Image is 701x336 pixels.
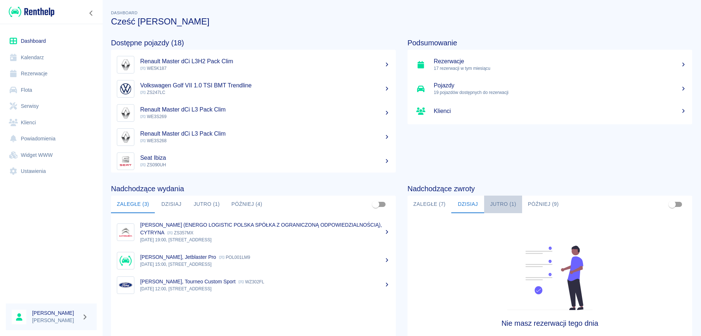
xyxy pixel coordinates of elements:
a: Image[PERSON_NAME], Tourneo Custom Sport WZ302FL[DATE] 12:00, [STREET_ADDRESS] [111,273,396,297]
a: ImageVolkswagen Golf VII 1.0 TSI BMT Trendline ZS247LC [111,77,396,101]
span: WE3S269 [140,114,166,119]
a: Serwisy [6,98,97,114]
img: Image [119,154,133,168]
img: Image [119,278,133,292]
img: Image [119,106,133,120]
h4: Nie masz rezerwacji tego dnia [443,319,657,328]
img: Image [119,58,133,72]
p: [PERSON_NAME], Tourneo Custom Sport [140,279,235,284]
button: Jutro (1) [188,196,225,213]
h5: Pojazdy [434,82,686,89]
a: Image[PERSON_NAME], Jetblaster Pro POL001LM9[DATE] 15:00, [STREET_ADDRESS] [111,248,396,273]
p: [PERSON_NAME], Jetblaster Pro [140,254,216,260]
span: WE5K187 [140,66,166,71]
button: Jutro (1) [484,196,522,213]
a: Rezerwacje [6,65,97,82]
button: Zwiń nawigację [86,8,97,18]
span: Pokaż przypisane tylko do mnie [369,197,383,211]
button: Później (4) [226,196,268,213]
span: Pokaż przypisane tylko do mnie [665,197,679,211]
p: [PERSON_NAME] [32,317,79,324]
p: [DATE] 12:00, [STREET_ADDRESS] [140,286,390,292]
p: [PERSON_NAME] (ENERGO LOGISTIC POLSKA SPÓŁKA Z OGRANICZONĄ ODPOWIEDZIALNOŚCIĄ), CYTRYNA [140,222,382,235]
a: Flota [6,82,97,98]
span: Dashboard [111,11,138,15]
h5: Renault Master dCi L3 Pack Clim [140,130,390,137]
button: Dzisiaj [155,196,188,213]
img: Image [119,130,133,144]
button: Zaległe (7) [407,196,451,213]
p: ZS357MX [167,230,193,235]
span: ZS090UH [140,162,166,167]
p: 17 rezerwacji w tym miesiącu [434,65,686,72]
h5: Rezerwacje [434,58,686,65]
a: Pojazdy19 pojazdów dostępnych do rezerwacji [407,77,692,101]
h4: Nadchodzące zwroty [407,184,692,193]
p: [DATE] 15:00, [STREET_ADDRESS] [140,261,390,268]
a: Klienci [6,114,97,131]
h5: Volkswagen Golf VII 1.0 TSI BMT Trendline [140,82,390,89]
a: Image[PERSON_NAME] (ENERGO LOGISTIC POLSKA SPÓŁKA Z OGRANICZONĄ ODPOWIEDZIALNOŚCIĄ), CYTRYNA ZS35... [111,216,396,248]
span: WE3S268 [140,138,166,143]
button: Dzisiaj [451,196,484,213]
a: Kalendarz [6,49,97,66]
a: Rezerwacje17 rezerwacji w tym miesiącu [407,53,692,77]
p: WZ302FL [238,279,264,284]
h5: Seat Ibiza [140,154,390,162]
h5: Renault Master dCi L3H2 Pack Clim [140,58,390,65]
p: [DATE] 19:00, [STREET_ADDRESS] [140,237,390,243]
h4: Nadchodzące wydania [111,184,396,193]
img: Image [119,82,133,96]
p: 19 pojazdów dostępnych do rezerwacji [434,89,686,96]
a: Renthelp logo [6,6,54,18]
h5: Klienci [434,107,686,115]
h4: Dostępne pojazdy (18) [111,38,396,47]
a: ImageRenault Master dCi L3 Pack Clim WE3S268 [111,125,396,149]
a: Powiadomienia [6,131,97,147]
a: Dashboard [6,33,97,49]
img: Image [119,225,133,239]
img: Renthelp logo [9,6,54,18]
img: Image [119,254,133,268]
h5: Renault Master dCi L3 Pack Clim [140,106,390,113]
h4: Podsumowanie [407,38,692,47]
h3: Cześć [PERSON_NAME] [111,16,692,27]
button: Zaległe (3) [111,196,155,213]
p: POL001LM9 [219,255,250,260]
span: ZS247LC [140,90,165,95]
a: ImageRenault Master dCi L3H2 Pack Clim WE5K187 [111,53,396,77]
a: Klienci [407,101,692,121]
button: Później (9) [522,196,565,213]
a: ImageSeat Ibiza ZS090UH [111,149,396,173]
h6: [PERSON_NAME] [32,309,79,317]
a: Ustawienia [6,163,97,180]
a: ImageRenault Master dCi L3 Pack Clim WE3S269 [111,101,396,125]
img: Fleet [503,246,597,310]
a: Widget WWW [6,147,97,163]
